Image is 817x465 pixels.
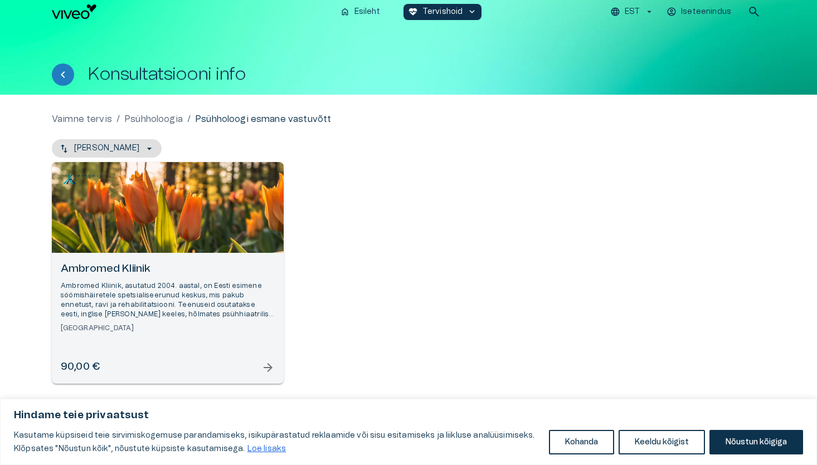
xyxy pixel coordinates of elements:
[52,63,74,86] button: Tagasi
[403,4,482,20] button: ecg_heartTervishoidkeyboard_arrow_down
[709,430,803,454] button: Nõustun kõigiga
[467,7,477,17] span: keyboard_arrow_down
[665,4,734,20] button: Iseteenindus
[625,6,640,18] p: EST
[247,444,287,453] a: Loe lisaks
[87,65,246,84] h1: Konsultatsiooni info
[52,112,112,126] a: Vaimne tervis
[261,361,275,374] span: arrow_forward
[408,7,418,17] span: ecg_heart
[354,6,380,18] p: Esileht
[124,112,183,126] a: Psühholoogia
[61,281,275,320] p: Ambromed Kliinik, asutatud 2004. aastal, on Eesti esimene söömis­häiretele spetsialiseerunud kesk...
[609,4,656,20] button: EST
[74,143,139,154] p: [PERSON_NAME]
[52,4,331,19] a: Navigate to homepage
[14,429,541,456] p: Kasutame küpsiseid teie sirvimiskogemuse parandamiseks, isikupärastatud reklaamide või sisu esita...
[61,324,275,333] h6: [GEOGRAPHIC_DATA]
[340,7,350,17] span: home
[747,5,761,18] span: search
[116,112,120,126] p: /
[61,360,100,375] h6: 90,00 €
[52,4,96,19] img: Viveo logo
[681,6,731,18] p: Iseteenindus
[743,1,765,23] button: open search modal
[14,409,803,422] p: Hindame teie privaatsust
[422,6,463,18] p: Tervishoid
[187,112,191,126] p: /
[61,262,275,277] h6: Ambromed Kliinik
[549,430,614,454] button: Kohanda
[335,4,386,20] button: homeEsileht
[52,139,162,158] button: [PERSON_NAME]
[52,162,284,384] a: Open selected supplier available booking dates
[195,112,331,126] p: Psühholoogi esmane vastuvõtt
[619,430,705,454] button: Keeldu kõigist
[60,170,105,188] img: Ambromed Kliinik logo
[57,9,74,18] span: Help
